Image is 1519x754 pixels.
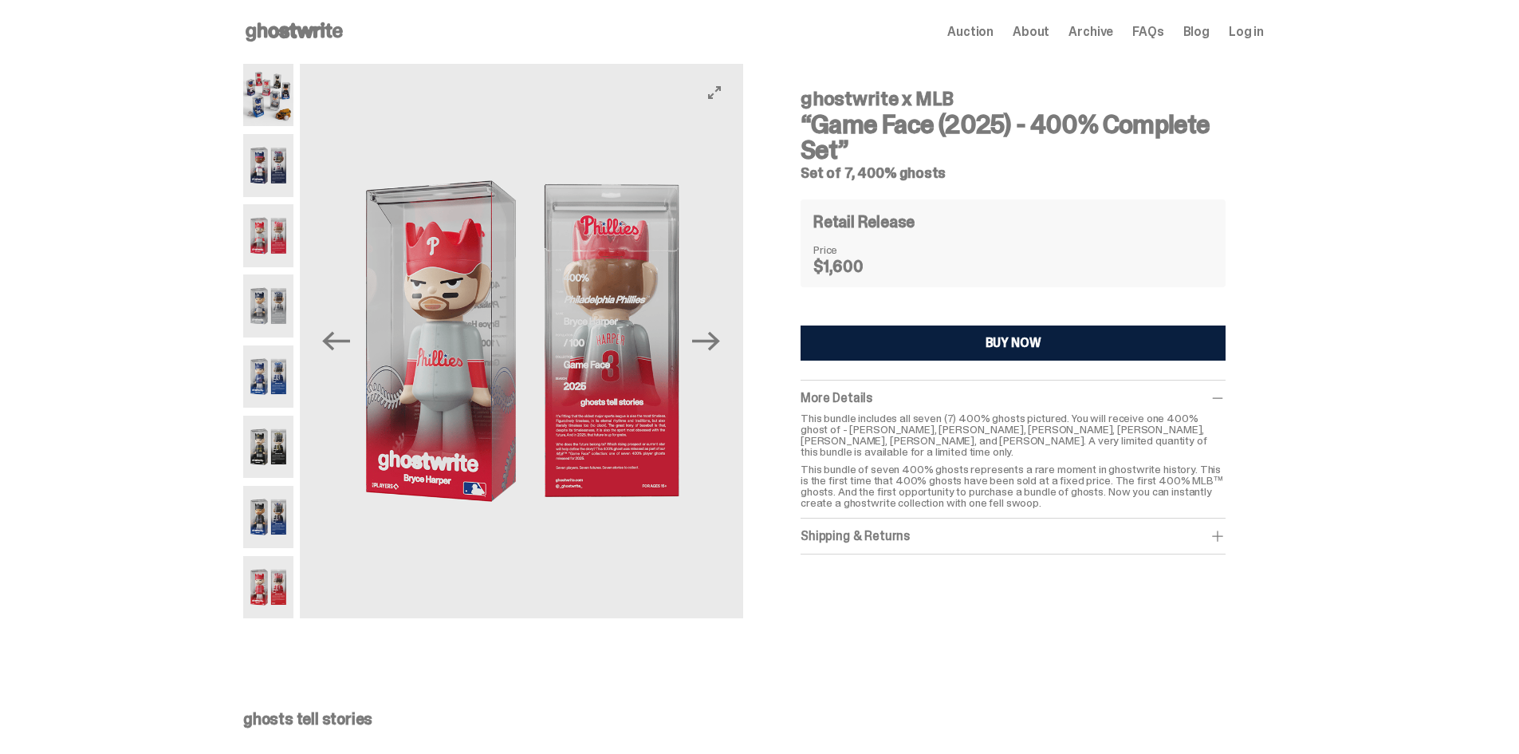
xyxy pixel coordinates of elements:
button: Previous [319,324,354,359]
img: 02-ghostwrite-mlb-game-face-complete-set-ronald-acuna-jr.png [243,134,293,196]
p: ghosts tell stories [243,711,1264,727]
h3: “Game Face (2025) - 400% Complete Set” [801,112,1226,163]
dt: Price [813,244,893,255]
p: This bundle includes all seven (7) 400% ghosts pictured. You will receive one 400% ghost of - [PE... [801,413,1226,457]
a: Blog [1183,26,1210,38]
img: 03-ghostwrite-mlb-game-face-complete-set-bryce-harper.png [300,64,743,618]
h4: Retail Release [813,214,915,230]
img: 07-ghostwrite-mlb-game-face-complete-set-juan-soto.png [243,486,293,548]
img: 04-ghostwrite-mlb-game-face-complete-set-aaron-judge.png [243,274,293,337]
img: 01-ghostwrite-mlb-game-face-complete-set.png [243,64,293,126]
a: About [1013,26,1049,38]
a: Log in [1229,26,1264,38]
div: BUY NOW [986,337,1041,349]
p: This bundle of seven 400% ghosts represents a rare moment in ghostwrite history. This is the firs... [801,464,1226,508]
button: Next [689,324,724,359]
img: 03-ghostwrite-mlb-game-face-complete-set-bryce-harper.png [243,204,293,266]
button: BUY NOW [801,326,1226,361]
span: More Details [801,389,872,406]
h4: ghostwrite x MLB [801,89,1226,109]
a: Archive [1068,26,1113,38]
a: FAQs [1132,26,1163,38]
dd: $1,600 [813,259,893,274]
img: 08-ghostwrite-mlb-game-face-complete-set-mike-trout.png [243,556,293,618]
button: View full-screen [705,83,724,102]
a: Auction [947,26,994,38]
div: Shipping & Returns [801,528,1226,544]
h5: Set of 7, 400% ghosts [801,166,1226,180]
img: 05-ghostwrite-mlb-game-face-complete-set-shohei-ohtani.png [243,345,293,408]
img: 06-ghostwrite-mlb-game-face-complete-set-paul-skenes.png [243,416,293,478]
